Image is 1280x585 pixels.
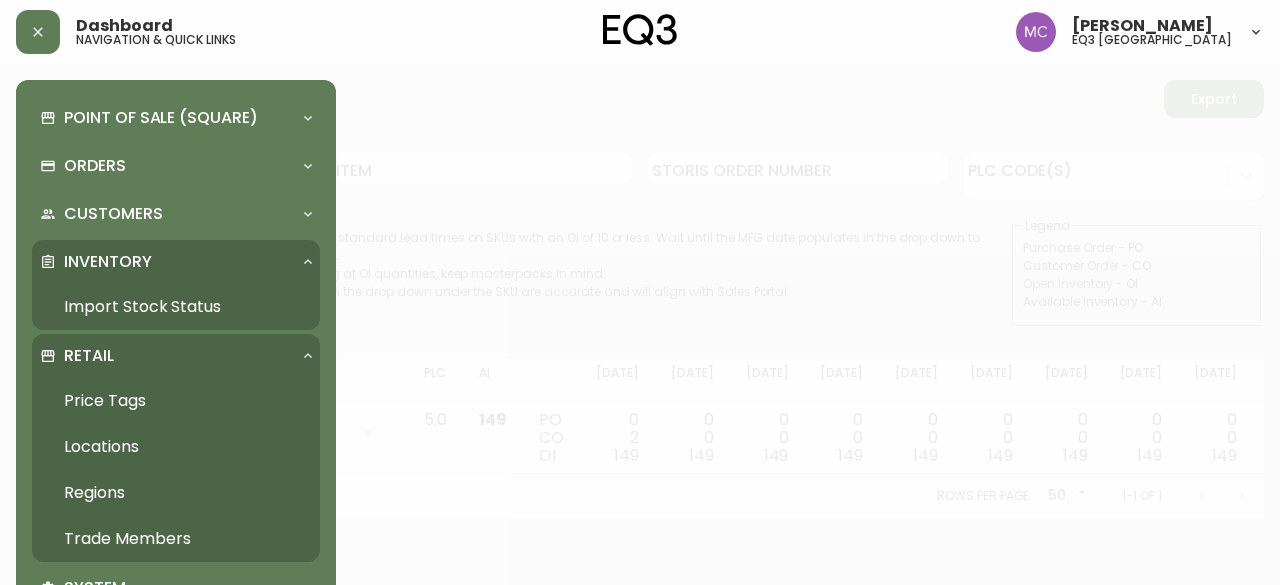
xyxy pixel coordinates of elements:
p: Retail [64,345,114,367]
p: Inventory [64,251,152,273]
a: Trade Members [32,516,320,562]
a: Regions [32,470,320,516]
img: 6dbdb61c5655a9a555815750a11666cc [1016,12,1056,52]
p: Point of Sale (Square) [64,107,258,129]
p: Customers [64,203,163,225]
a: Import Stock Status [32,284,320,330]
span: Dashboard [76,18,173,34]
div: Retail [32,334,320,378]
span: [PERSON_NAME] [1072,18,1213,34]
a: Price Tags [32,378,320,424]
a: Locations [32,424,320,470]
div: Inventory [32,240,320,284]
h5: navigation & quick links [76,34,236,46]
img: logo [603,14,677,46]
p: Orders [64,155,126,177]
div: Customers [32,192,320,236]
h5: eq3 [GEOGRAPHIC_DATA] [1072,34,1232,46]
div: Point of Sale (Square) [32,96,320,140]
div: Orders [32,144,320,188]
